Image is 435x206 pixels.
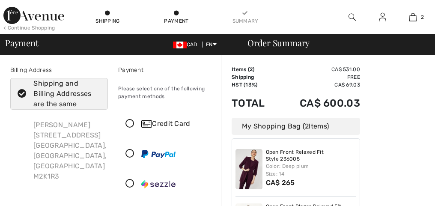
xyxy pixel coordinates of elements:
span: CAD [173,42,201,48]
td: Items ( ) [232,66,277,73]
img: search the website [349,12,356,22]
a: Sign In [372,12,393,23]
div: Credit Card [141,119,210,129]
div: Order Summary [237,39,430,47]
div: Shipping and Billing Addresses are the same [33,78,95,109]
a: Open Front Relaxed Fit Style 236005 [266,149,357,162]
td: Free [277,73,360,81]
div: < Continue Shopping [3,24,55,32]
div: Payment [118,66,216,75]
img: My Info [379,12,386,22]
div: Shipping [95,17,121,25]
span: CA$ 265 [266,179,295,187]
div: Color: Deep plum Size: 14 [266,162,357,178]
td: CA$ 531.00 [277,66,360,73]
div: My Shopping Bag ( Items) [232,118,360,135]
a: 2 [398,12,428,22]
span: EN [206,42,217,48]
td: CA$ 600.03 [277,89,360,118]
div: Summary [232,17,258,25]
span: Payment [5,39,38,47]
img: 1ère Avenue [3,7,64,24]
img: My Bag [409,12,417,22]
span: 2 [250,66,253,72]
img: Sezzle [141,180,176,188]
div: Please select one of the following payment methods [118,78,216,107]
div: Billing Address [10,66,108,75]
img: Canadian Dollar [173,42,187,48]
td: HST (13%) [232,81,277,89]
img: Open Front Relaxed Fit Style 236005 [235,149,262,189]
img: Credit Card [141,120,152,128]
div: [PERSON_NAME] [STREET_ADDRESS] [GEOGRAPHIC_DATA], [GEOGRAPHIC_DATA], [GEOGRAPHIC_DATA] M2K1R3 [27,113,113,188]
span: 2 [421,13,424,21]
span: 2 [305,122,309,130]
td: Total [232,89,277,118]
img: PayPal [141,150,176,158]
td: Shipping [232,73,277,81]
td: CA$ 69.03 [277,81,360,89]
div: Payment [164,17,189,25]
